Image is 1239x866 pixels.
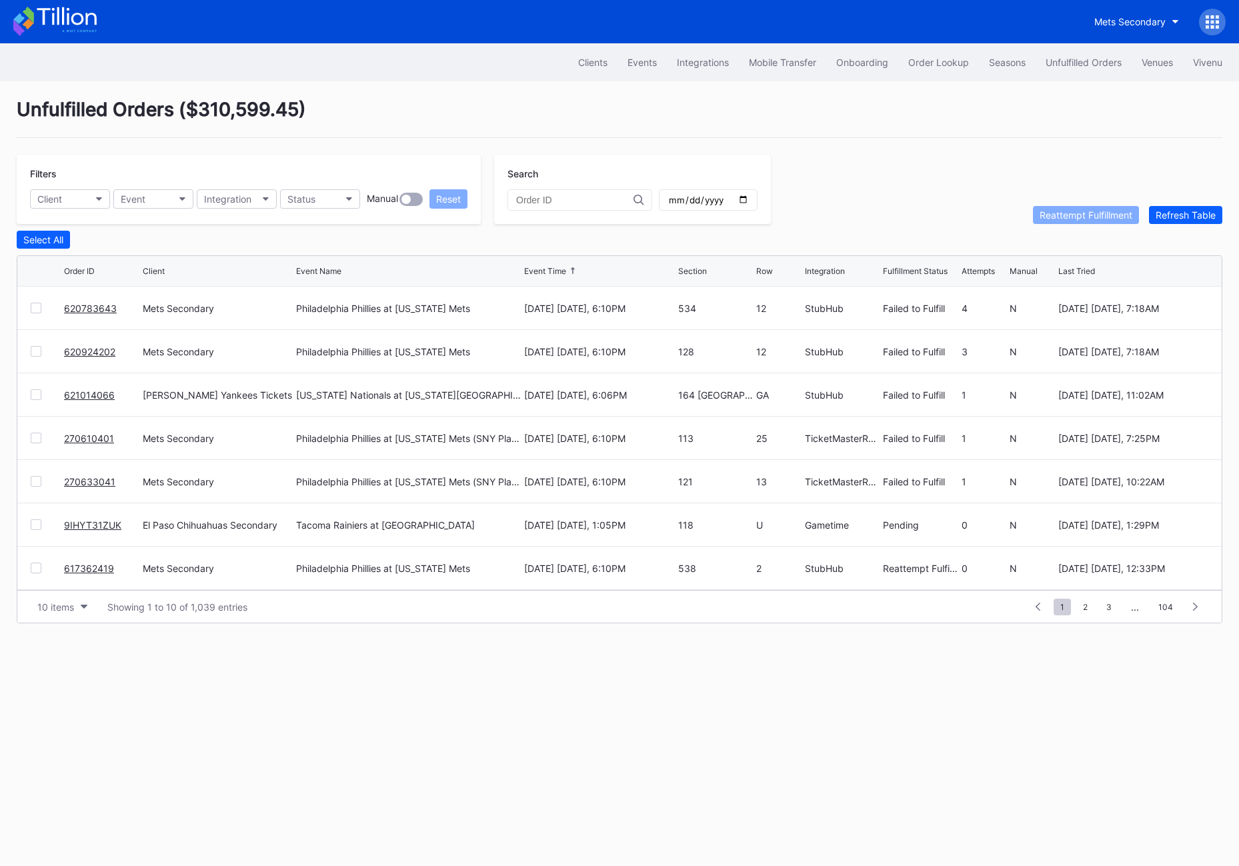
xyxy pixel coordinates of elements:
div: 128 [678,346,754,357]
a: Events [617,50,667,75]
div: StubHub [805,346,880,357]
a: 621014066 [64,389,115,401]
a: 620783643 [64,303,117,314]
div: Gametime [805,519,880,531]
div: [US_STATE] Nationals at [US_STATE][GEOGRAPHIC_DATA] [296,389,521,401]
div: [DATE] [DATE], 7:18AM [1058,346,1208,357]
a: 617362419 [64,563,114,574]
div: Select All [23,234,63,245]
span: 3 [1100,599,1118,615]
div: N [1010,303,1055,314]
div: Philadelphia Phillies at [US_STATE] Mets (SNY Players Pins Featuring [PERSON_NAME], [PERSON_NAME]... [296,476,521,487]
div: Tacoma Rainiers at [GEOGRAPHIC_DATA] [296,519,475,531]
div: N [1010,519,1055,531]
div: Mets Secondary [143,476,293,487]
div: Failed to Fulfill [883,389,958,401]
div: [DATE] [DATE], 10:22AM [1058,476,1208,487]
div: Reset [436,193,461,205]
div: U [756,519,802,531]
span: 2 [1076,599,1094,615]
a: Mobile Transfer [739,50,826,75]
div: 12 [756,346,802,357]
button: Clients [568,50,617,75]
div: Mobile Transfer [749,57,816,68]
div: Philadelphia Phillies at [US_STATE] Mets [296,303,470,314]
span: 1 [1054,599,1071,615]
div: [PERSON_NAME] Yankees Tickets [143,389,293,401]
div: Venues [1142,57,1173,68]
div: 0 [962,519,1007,531]
div: Order Lookup [908,57,969,68]
div: Clients [578,57,607,68]
div: Failed to Fulfill [883,346,958,357]
div: Mets Secondary [143,346,293,357]
button: Onboarding [826,50,898,75]
div: Row [756,266,773,276]
div: Search [507,168,758,179]
div: [DATE] [DATE], 11:02AM [1058,389,1208,401]
div: StubHub [805,389,880,401]
div: [DATE] [DATE], 1:29PM [1058,519,1208,531]
div: Onboarding [836,57,888,68]
div: Unfulfilled Orders ( $310,599.45 ) [17,98,1222,138]
a: 270610401 [64,433,114,444]
div: 118 [678,519,754,531]
div: Order ID [64,266,95,276]
div: Client [37,193,62,205]
div: [DATE] [DATE], 12:33PM [1058,563,1208,574]
div: Seasons [989,57,1026,68]
a: 270633041 [64,476,115,487]
div: 534 [678,303,754,314]
div: [DATE] [DATE], 6:10PM [524,563,674,574]
div: N [1010,563,1055,574]
div: Refresh Table [1156,209,1216,221]
div: [DATE] [DATE], 6:10PM [524,433,674,444]
div: Event Time [524,266,566,276]
div: StubHub [805,563,880,574]
div: Event [121,193,145,205]
button: Select All [17,231,70,249]
a: 620924202 [64,346,115,357]
div: [DATE] [DATE], 6:10PM [524,476,674,487]
div: Client [143,266,165,276]
div: 13 [756,476,802,487]
div: 121 [678,476,754,487]
button: Event [113,189,193,209]
div: Failed to Fulfill [883,476,958,487]
div: N [1010,433,1055,444]
div: 164 [GEOGRAPHIC_DATA] [678,389,754,401]
div: Events [628,57,657,68]
div: 1 [962,389,1007,401]
button: Seasons [979,50,1036,75]
div: 10 items [37,601,74,613]
div: Reattempt Fulfillment [883,563,958,574]
button: Refresh Table [1149,206,1222,224]
a: 9IHYT31ZUK [64,519,121,531]
div: 113 [678,433,754,444]
div: Mets Secondary [1094,16,1166,27]
div: Integrations [677,57,729,68]
div: Status [287,193,315,205]
button: Mets Secondary [1084,9,1189,34]
div: Fulfillment Status [883,266,948,276]
button: Reset [429,189,467,209]
div: 1 [962,476,1007,487]
div: Section [678,266,707,276]
div: [DATE] [DATE], 6:10PM [524,346,674,357]
div: N [1010,389,1055,401]
button: Order Lookup [898,50,979,75]
div: Filters [30,168,467,179]
div: Failed to Fulfill [883,303,958,314]
div: TicketMasterResale [805,476,880,487]
div: Philadelphia Phillies at [US_STATE] Mets [296,563,470,574]
button: 10 items [31,598,94,616]
div: ... [1121,601,1149,613]
div: Unfulfilled Orders [1046,57,1122,68]
a: Integrations [667,50,739,75]
span: 104 [1152,599,1180,615]
div: [DATE] [DATE], 6:10PM [524,303,674,314]
div: [DATE] [DATE], 7:18AM [1058,303,1208,314]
